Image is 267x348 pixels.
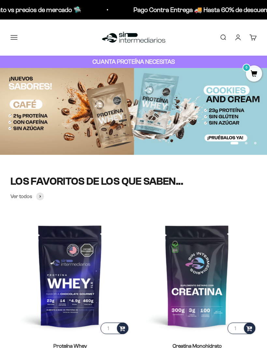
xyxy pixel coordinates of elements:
[92,58,175,65] strong: CUANTA PROTEÍNA NECESITAS
[10,216,130,335] img: Proteína Whey
[137,216,257,335] img: Creatina Monohidrato
[10,192,32,201] span: Ver todos
[243,64,250,72] mark: 0
[10,176,183,187] split-lines: LOS FAVORITOS DE LOS QUE SABEN...
[10,192,44,201] a: Ver todos
[246,71,262,78] a: 0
